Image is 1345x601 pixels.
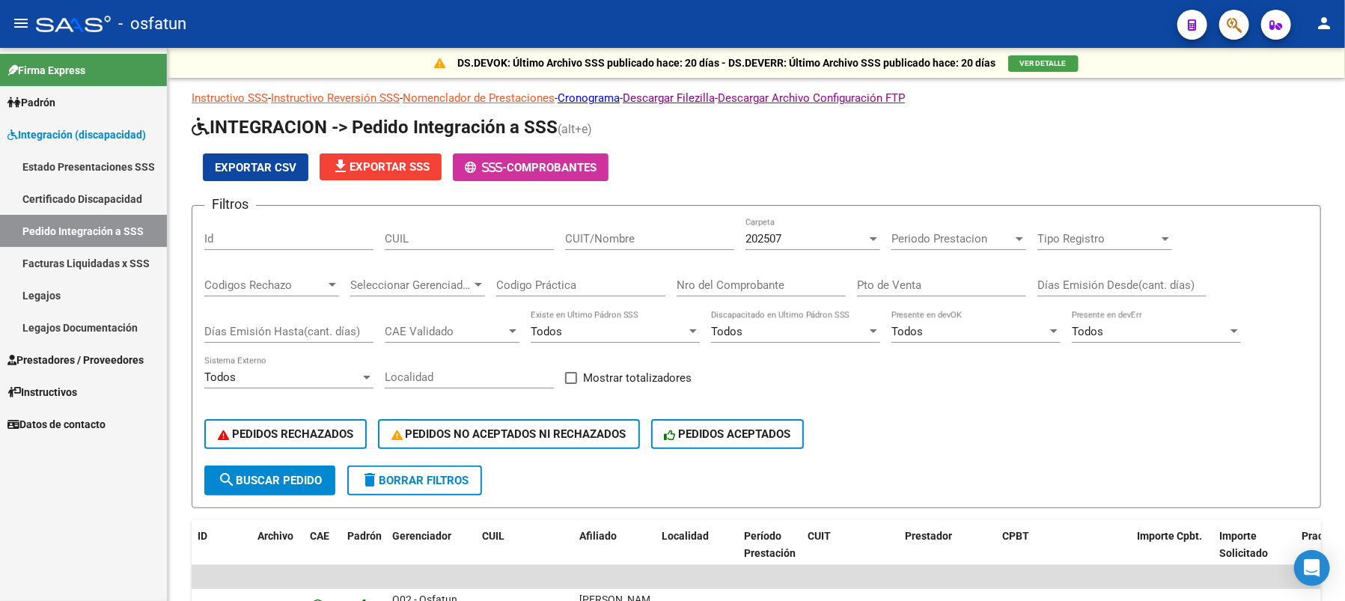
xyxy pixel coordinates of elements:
mat-icon: file_download [332,157,350,175]
span: 202507 [745,232,781,245]
span: Prestadores / Proveedores [7,352,144,368]
datatable-header-cell: ID [192,520,251,586]
span: Periodo Prestacion [891,232,1013,245]
button: Exportar SSS [320,153,442,180]
datatable-header-cell: Archivo [251,520,304,586]
mat-icon: person [1315,14,1333,32]
datatable-header-cell: Padrón [341,520,386,586]
span: Archivo [257,530,293,542]
span: Firma Express [7,62,85,79]
span: Todos [891,325,923,338]
datatable-header-cell: Prestador [899,520,996,586]
span: Localidad [662,530,709,542]
a: Cronograma [558,91,620,105]
h3: Filtros [204,194,256,215]
button: Exportar CSV [203,153,308,181]
span: Borrar Filtros [361,474,469,487]
div: Open Intercom Messenger [1294,550,1330,586]
span: CUIT [808,530,831,542]
span: CPBT [1002,530,1029,542]
span: - [465,161,507,174]
span: Gerenciador [392,530,451,542]
span: Importe Cpbt. [1137,530,1202,542]
span: Período Prestación [744,530,796,559]
span: Buscar Pedido [218,474,322,487]
span: Datos de contacto [7,416,106,433]
mat-icon: menu [12,14,30,32]
span: - osfatun [118,7,186,40]
datatable-header-cell: Importe Solicitado [1213,520,1296,586]
span: Instructivos [7,384,77,400]
datatable-header-cell: CPBT [996,520,1131,586]
span: CUIL [482,530,504,542]
span: ID [198,530,207,542]
span: PEDIDOS RECHAZADOS [218,427,353,441]
span: PEDIDOS NO ACEPTADOS NI RECHAZADOS [391,427,626,441]
a: Descargar Filezilla [623,91,715,105]
span: Exportar CSV [215,161,296,174]
span: Practica [1302,530,1341,542]
button: Buscar Pedido [204,466,335,495]
datatable-header-cell: Período Prestación [738,520,802,586]
datatable-header-cell: CUIT [802,520,899,586]
span: CAE Validado [385,325,506,338]
span: Todos [531,325,562,338]
datatable-header-cell: Importe Cpbt. [1131,520,1213,586]
button: Borrar Filtros [347,466,482,495]
span: VER DETALLE [1020,59,1067,67]
button: PEDIDOS RECHAZADOS [204,419,367,449]
button: PEDIDOS ACEPTADOS [651,419,805,449]
span: Codigos Rechazo [204,278,326,292]
a: Descargar Archivo Configuración FTP [718,91,905,105]
span: Tipo Registro [1037,232,1159,245]
span: Importe Solicitado [1219,530,1268,559]
a: Instructivo Reversión SSS [271,91,400,105]
span: Exportar SSS [332,160,430,174]
button: PEDIDOS NO ACEPTADOS NI RECHAZADOS [378,419,640,449]
span: Todos [204,370,236,384]
span: Todos [1072,325,1103,338]
span: Prestador [905,530,952,542]
span: Mostrar totalizadores [583,369,692,387]
span: Padrón [347,530,382,542]
span: Integración (discapacidad) [7,126,146,143]
span: Todos [711,325,742,338]
span: CAE [310,530,329,542]
span: Seleccionar Gerenciador [350,278,472,292]
span: Padrón [7,94,55,111]
datatable-header-cell: Localidad [656,520,738,586]
datatable-header-cell: CAE [304,520,341,586]
span: (alt+e) [558,122,592,136]
span: Comprobantes [507,161,597,174]
datatable-header-cell: Afiliado [573,520,656,586]
a: Nomenclador de Prestaciones [403,91,555,105]
datatable-header-cell: Gerenciador [386,520,476,586]
mat-icon: delete [361,471,379,489]
p: DS.DEVOK: Último Archivo SSS publicado hace: 20 días - DS.DEVERR: Último Archivo SSS publicado ha... [458,55,996,71]
span: PEDIDOS ACEPTADOS [665,427,791,441]
button: VER DETALLE [1008,55,1079,72]
datatable-header-cell: CUIL [476,520,573,586]
button: -Comprobantes [453,153,609,181]
a: Instructivo SSS [192,91,268,105]
p: - - - - - [192,90,1321,106]
span: Afiliado [579,530,617,542]
mat-icon: search [218,471,236,489]
span: INTEGRACION -> Pedido Integración a SSS [192,117,558,138]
